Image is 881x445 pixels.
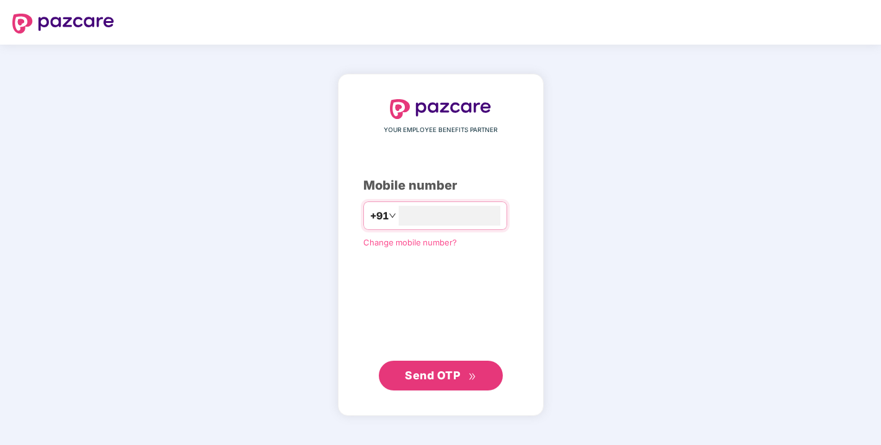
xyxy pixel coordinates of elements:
[379,361,503,390] button: Send OTPdouble-right
[363,176,518,195] div: Mobile number
[384,125,497,135] span: YOUR EMPLOYEE BENEFITS PARTNER
[390,99,492,119] img: logo
[363,237,457,247] a: Change mobile number?
[405,369,460,382] span: Send OTP
[389,212,396,219] span: down
[468,372,476,381] span: double-right
[370,208,389,224] span: +91
[12,14,114,33] img: logo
